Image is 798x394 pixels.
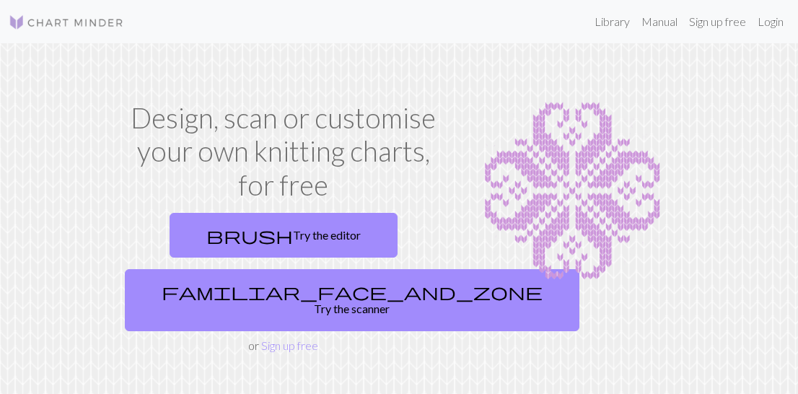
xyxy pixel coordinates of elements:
[125,269,579,331] a: Try the scanner
[683,7,752,36] a: Sign up free
[119,207,448,354] div: or
[119,101,448,201] h1: Design, scan or customise your own knitting charts, for free
[206,225,293,245] span: brush
[170,213,398,258] a: Try the editor
[9,14,124,31] img: Logo
[752,7,789,36] a: Login
[162,281,543,302] span: familiar_face_and_zone
[465,101,679,281] img: Chart example
[589,7,636,36] a: Library
[261,338,318,352] a: Sign up free
[636,7,683,36] a: Manual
